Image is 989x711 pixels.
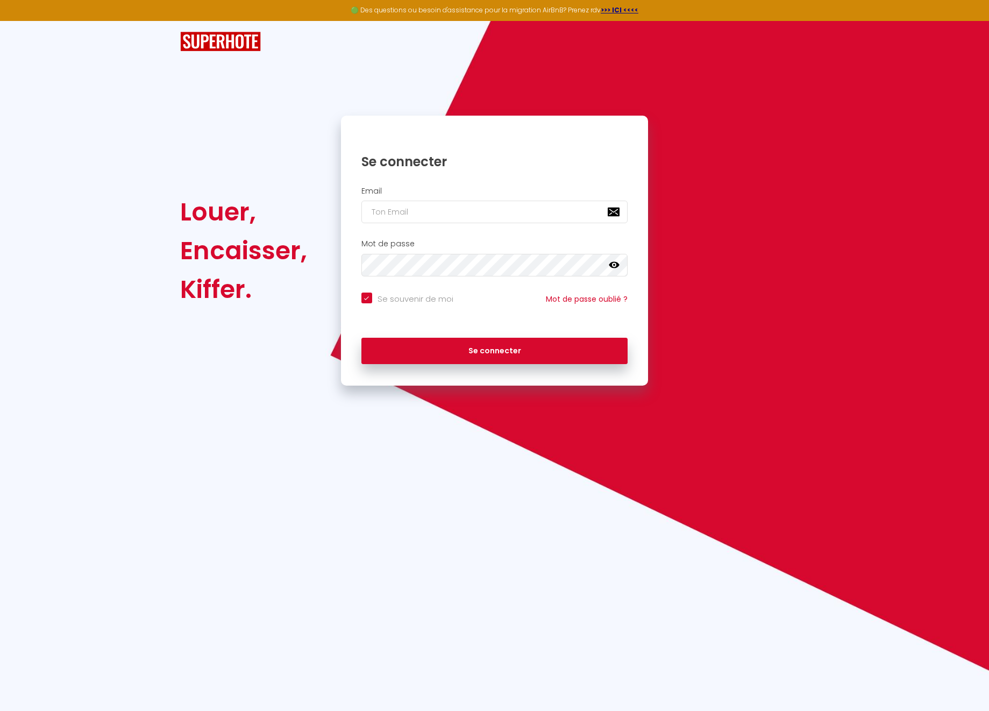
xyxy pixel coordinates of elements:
a: >>> ICI <<<< [601,5,638,15]
div: Encaisser, [180,231,307,270]
h2: Mot de passe [361,239,628,248]
h1: Se connecter [361,153,628,170]
div: Kiffer. [180,270,307,309]
button: Se connecter [361,338,628,365]
input: Ton Email [361,201,628,223]
img: SuperHote logo [180,32,261,52]
h2: Email [361,187,628,196]
a: Mot de passe oublié ? [546,294,628,304]
div: Louer, [180,193,307,231]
